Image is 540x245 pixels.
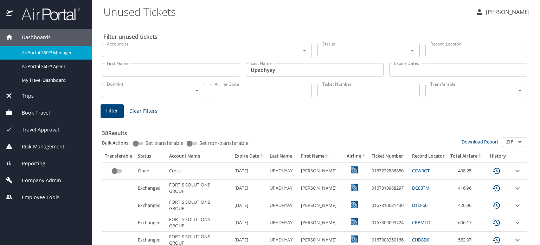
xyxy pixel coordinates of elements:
[485,150,510,162] th: History
[267,214,298,232] td: UPADHYAY
[14,7,80,21] img: airportal-logo.png
[232,162,267,179] td: [DATE]
[412,167,430,174] a: C0W9GT
[135,197,166,214] td: Exchanged
[298,162,344,179] td: [PERSON_NAME]
[267,150,298,162] th: Last Name
[448,162,485,179] td: 498.25
[412,185,430,191] a: DC88TM
[298,180,344,197] td: [PERSON_NAME]
[6,7,14,21] img: icon-airportal.png
[129,107,157,116] span: Clear Filters
[232,150,267,162] th: Expire Date
[369,214,409,232] td: 0167309093724
[351,218,358,225] img: United Airlines
[267,162,298,179] td: UPADHYAY
[232,214,267,232] td: [DATE]
[344,150,369,162] th: Airline
[369,150,409,162] th: Ticket Number
[412,237,429,243] a: CHD8D0
[448,197,485,214] td: 426.96
[22,49,84,56] span: AirPortal 360™ Manager
[22,77,84,84] span: My Travel Dashboard
[412,202,427,208] a: D1LF66
[351,184,358,191] img: United Airlines
[102,125,527,137] h3: 38 Results
[515,137,525,147] button: Open
[409,150,448,162] th: Record Locator
[267,180,298,197] td: UPADHYAY
[13,194,59,201] span: Employee Tools
[166,150,232,162] th: Account Name
[22,63,84,70] span: AirPortal 360™ Agent
[448,214,485,232] td: 606.17
[407,45,417,55] button: Open
[300,45,309,55] button: Open
[513,219,522,227] button: expand row
[13,143,64,151] span: Risk Management
[127,105,160,118] button: Clear Filters
[298,214,344,232] td: [PERSON_NAME]
[448,180,485,197] td: 416.96
[135,150,166,162] th: Status
[351,235,358,243] img: United Airlines
[298,150,344,162] th: First Name
[166,180,232,197] td: FORTIS SOLUTIONS GROUP
[166,214,232,232] td: FORTIS SOLUTIONS GROUP
[324,154,329,159] button: sort
[135,180,166,197] td: Exchanged
[513,201,522,210] button: expand row
[513,236,522,244] button: expand row
[412,219,430,226] a: CRBMLD
[192,86,202,96] button: Open
[166,197,232,214] td: FORTIS SOLUTIONS GROUP
[477,154,482,159] button: sort
[369,197,409,214] td: 0167310031430
[13,126,59,134] span: Travel Approval
[101,104,124,118] button: Filter
[298,197,344,214] td: [PERSON_NAME]
[232,180,267,197] td: [DATE]
[369,162,409,179] td: 0167232886880
[472,6,532,18] button: [PERSON_NAME]
[13,160,45,167] span: Reporting
[259,154,264,159] button: sort
[106,106,118,115] span: Filter
[232,197,267,214] td: [DATE]
[462,139,499,145] a: Download Report
[13,109,50,117] span: Book Travel
[513,184,522,192] button: expand row
[135,162,166,179] td: Open
[146,141,184,146] span: Set transferable
[135,214,166,232] td: Exchanged
[103,31,529,42] h2: Filter unused tickets
[102,140,135,146] p: Bulk Actions:
[351,201,358,208] img: United Airlines
[267,197,298,214] td: UPADHYAY
[515,86,525,96] button: Open
[448,150,485,162] th: Total Airfare
[13,92,34,100] span: Trips
[103,1,470,23] h1: Unused Tickets
[361,154,366,159] button: sort
[13,33,51,41] span: Dashboards
[13,177,61,184] span: Company Admin
[513,167,522,175] button: expand row
[351,166,358,173] img: United Airlines
[199,141,249,146] span: Set non-transferable
[166,162,232,179] td: Crocs
[369,180,409,197] td: 0167310988297
[484,8,529,16] p: [PERSON_NAME]
[105,153,132,159] div: Transferable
